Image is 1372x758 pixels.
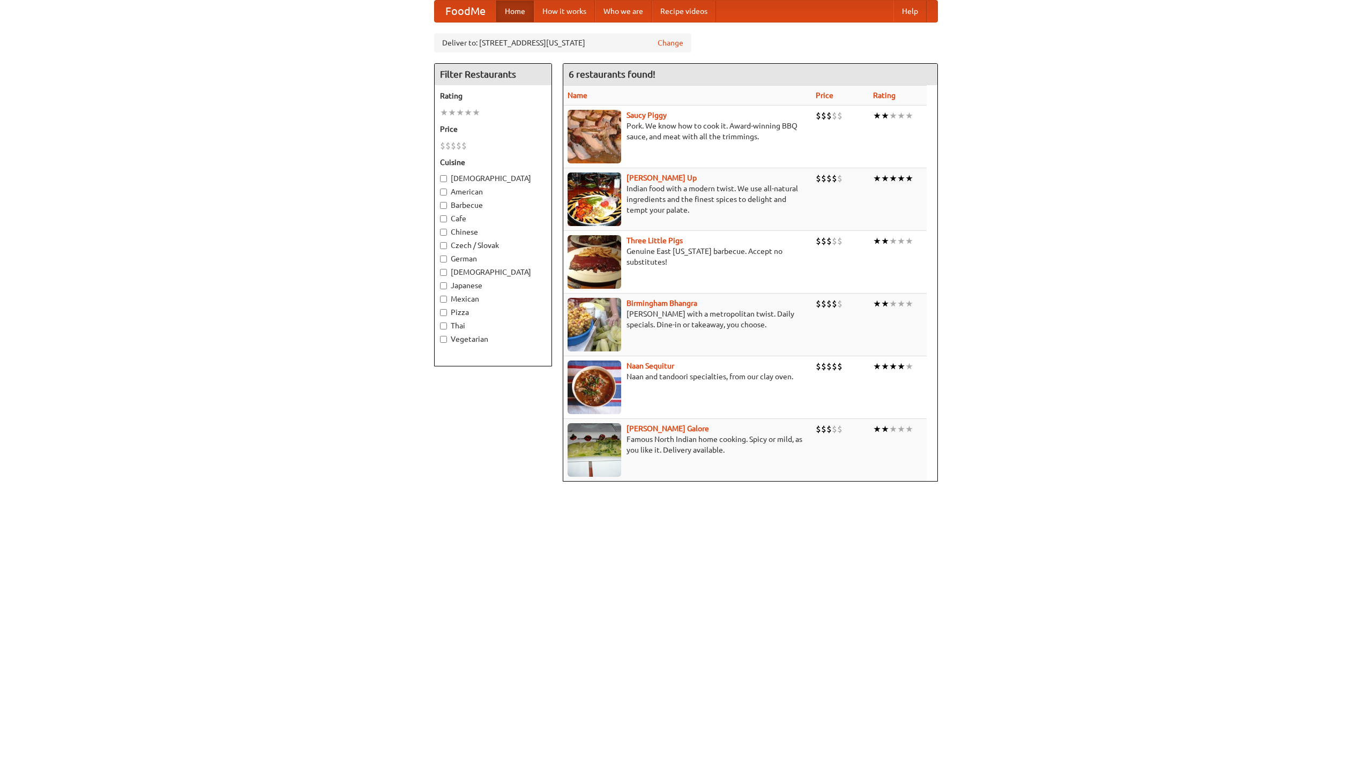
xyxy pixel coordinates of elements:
[873,235,881,247] li: ★
[440,124,546,134] h5: Price
[440,282,447,289] input: Japanese
[595,1,652,22] a: Who we are
[456,140,461,152] li: $
[568,235,621,289] img: littlepigs.jpg
[440,269,447,276] input: [DEMOGRAPHIC_DATA]
[440,320,546,331] label: Thai
[658,37,683,48] a: Change
[873,110,881,122] li: ★
[821,235,826,247] li: $
[881,423,889,435] li: ★
[568,434,807,455] p: Famous North Indian home cooking. Spicy or mild, as you like it. Delivery available.
[897,423,905,435] li: ★
[821,361,826,372] li: $
[905,235,913,247] li: ★
[816,298,821,310] li: $
[826,423,832,435] li: $
[652,1,716,22] a: Recipe videos
[534,1,595,22] a: How it works
[627,362,674,370] a: Naan Sequitur
[456,107,464,118] li: ★
[881,110,889,122] li: ★
[873,172,881,184] li: ★
[440,175,447,182] input: [DEMOGRAPHIC_DATA]
[568,183,807,215] p: Indian food with a modern twist. We use all-natural ingredients and the finest spices to delight ...
[832,298,837,310] li: $
[440,294,546,304] label: Mexican
[816,361,821,372] li: $
[440,336,447,343] input: Vegetarian
[881,172,889,184] li: ★
[905,361,913,372] li: ★
[440,200,546,211] label: Barbecue
[568,91,587,100] a: Name
[826,361,832,372] li: $
[897,298,905,310] li: ★
[889,423,897,435] li: ★
[440,242,447,249] input: Czech / Slovak
[832,110,837,122] li: $
[568,121,807,142] p: Pork. We know how to cook it. Award-winning BBQ sauce, and meat with all the trimmings.
[627,111,667,119] b: Saucy Piggy
[440,173,546,184] label: [DEMOGRAPHIC_DATA]
[434,33,691,52] div: Deliver to: [STREET_ADDRESS][US_STATE]
[881,235,889,247] li: ★
[897,110,905,122] li: ★
[873,361,881,372] li: ★
[496,1,534,22] a: Home
[568,110,621,163] img: saucy.jpg
[837,172,842,184] li: $
[568,172,621,226] img: curryup.jpg
[472,107,480,118] li: ★
[568,423,621,477] img: currygalore.jpg
[816,172,821,184] li: $
[837,423,842,435] li: $
[569,69,655,79] ng-pluralize: 6 restaurants found!
[893,1,927,22] a: Help
[889,298,897,310] li: ★
[905,298,913,310] li: ★
[435,64,551,85] h4: Filter Restaurants
[821,423,826,435] li: $
[897,361,905,372] li: ★
[826,298,832,310] li: $
[873,298,881,310] li: ★
[837,235,842,247] li: $
[816,423,821,435] li: $
[440,202,447,209] input: Barbecue
[627,299,697,307] a: Birmingham Bhangra
[821,172,826,184] li: $
[627,236,683,245] b: Three Little Pigs
[440,140,445,152] li: $
[440,227,546,237] label: Chinese
[826,110,832,122] li: $
[889,110,897,122] li: ★
[440,229,447,236] input: Chinese
[435,1,496,22] a: FoodMe
[440,309,447,316] input: Pizza
[832,361,837,372] li: $
[832,423,837,435] li: $
[627,424,709,433] a: [PERSON_NAME] Galore
[568,309,807,330] p: [PERSON_NAME] with a metropolitan twist. Daily specials. Dine-in or takeaway, you choose.
[461,140,467,152] li: $
[440,213,546,224] label: Cafe
[627,174,697,182] b: [PERSON_NAME] Up
[440,322,447,329] input: Thai
[832,235,837,247] li: $
[445,140,451,152] li: $
[440,189,447,196] input: American
[816,91,833,100] a: Price
[821,110,826,122] li: $
[881,361,889,372] li: ★
[816,110,821,122] li: $
[897,172,905,184] li: ★
[440,91,546,101] h5: Rating
[905,423,913,435] li: ★
[832,172,837,184] li: $
[821,298,826,310] li: $
[440,256,447,262] input: German
[464,107,472,118] li: ★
